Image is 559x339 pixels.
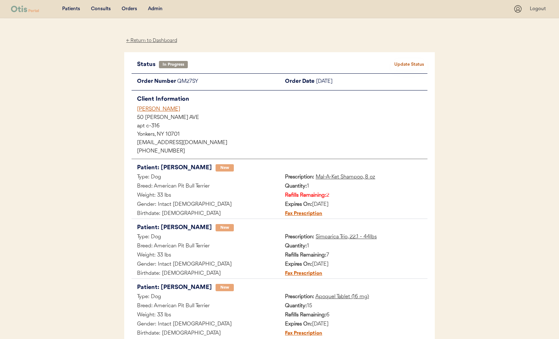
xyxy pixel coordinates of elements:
div: Orders [122,5,137,13]
div: Fax Prescription [279,329,322,338]
div: Patient: [PERSON_NAME] [137,282,212,293]
div: Order Number [132,77,177,86]
button: Update Status [391,59,427,70]
div: [DATE] [279,260,427,269]
div: Type: Dog [132,233,279,242]
strong: Quantity: [285,184,307,189]
div: Gender: Intact [DEMOGRAPHIC_DATA] [132,200,279,209]
u: Simparica Trio, 22.1 - 44lbs [316,234,377,240]
strong: Refills Remaining: [285,193,326,198]
div: Fax Prescription [279,269,322,278]
div: Status [137,59,159,70]
div: 15 [279,302,427,311]
div: Weight: 33 lbs [132,191,279,200]
strong: Expires On: [285,262,312,267]
strong: Prescription: [285,234,314,240]
div: Patient: [PERSON_NAME] [137,223,212,233]
strong: Expires On: [285,202,312,207]
u: Apoquel Tablet (16 mg) [315,294,369,300]
strong: Expires On: [285,321,312,327]
div: [DATE] [279,200,427,209]
strong: Prescription: [285,294,314,300]
div: Client Information [137,94,427,104]
div: Type: Dog [132,173,279,182]
div: 1 [279,242,427,251]
div: Breed: American Pit Bull Terrier [132,242,279,251]
div: 50 [PERSON_NAME] AVE [137,115,427,120]
div: 1 [279,182,427,191]
div: [DATE] [316,77,427,86]
div: [PHONE_NUMBER] [137,149,427,154]
div: Type: Dog [132,293,279,302]
div: 6 [279,311,427,320]
div: ← Return to Dashboard [124,36,179,45]
strong: Prescription: [285,174,314,180]
div: [EMAIL_ADDRESS][DOMAIN_NAME] [137,140,427,146]
div: 7 [279,251,427,260]
div: Gender: Intact [DEMOGRAPHIC_DATA] [132,260,279,269]
div: Birthdate: [DEMOGRAPHIC_DATA] [132,329,279,338]
div: Order Date [279,77,316,86]
div: Patient: [PERSON_NAME] [137,163,212,173]
div: Yonkers, NY 10701 [137,132,427,137]
div: Breed: American Pit Bull Terrier [132,302,279,311]
strong: Refills Remaining: [285,312,326,318]
div: [DATE] [279,320,427,329]
div: Birthdate: [DEMOGRAPHIC_DATA] [132,209,279,219]
u: Mal-A-Ket Shampoo, 8 oz [316,174,375,180]
div: Weight: 33 lbs [132,311,279,320]
div: Logout [530,5,548,13]
div: 2 [279,191,427,200]
div: Patients [62,5,80,13]
div: Gender: Intact [DEMOGRAPHIC_DATA] [132,320,279,329]
div: [PERSON_NAME] [137,105,427,113]
strong: Refills Remaining: [285,253,326,258]
div: Weight: 33 lbs [132,251,279,260]
div: apt c-316 [137,124,427,129]
strong: Quantity: [285,303,307,309]
div: Breed: American Pit Bull Terrier [132,182,279,191]
div: Consults [91,5,111,13]
strong: Quantity: [285,243,307,249]
div: Birthdate: [DEMOGRAPHIC_DATA] [132,269,279,278]
div: Fax Prescription [279,209,322,219]
div: Admin [148,5,163,13]
div: QM27SY [177,77,279,86]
